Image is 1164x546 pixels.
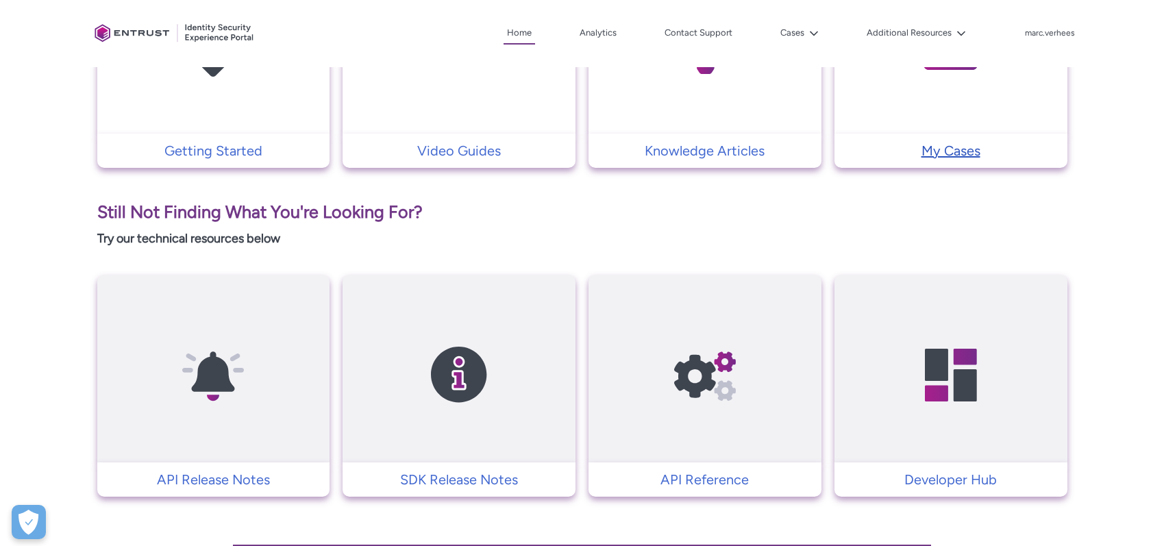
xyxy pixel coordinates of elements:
p: Video Guides [349,140,569,161]
p: Knowledge Articles [595,140,815,161]
button: User Profile marc.verhees [1024,25,1076,39]
a: Getting Started [97,140,330,161]
a: Developer Hub [834,469,1067,490]
img: SDK Release Notes [394,301,524,449]
img: API Release Notes [148,301,278,449]
p: SDK Release Notes [349,469,569,490]
p: Developer Hub [841,469,1061,490]
p: My Cases [841,140,1061,161]
a: Home [504,23,535,45]
p: API Reference [595,469,815,490]
a: Knowledge Articles [589,140,821,161]
a: Analytics, opens in new tab [576,23,620,43]
button: Additional Resources [863,23,969,43]
a: API Reference [589,469,821,490]
a: API Release Notes [97,469,330,490]
a: My Cases [834,140,1067,161]
p: Getting Started [104,140,323,161]
img: Developer Hub [886,301,1016,449]
a: Video Guides [343,140,575,161]
div: Cookie Preferences [12,505,46,539]
iframe: Qualified Messenger [920,229,1164,546]
button: Cases [777,23,822,43]
p: API Release Notes [104,469,323,490]
p: Try our technical resources below [97,229,1067,248]
p: marc.verhees [1025,29,1075,38]
p: Still Not Finding What You're Looking For? [97,199,1067,225]
button: Open Preferences [12,505,46,539]
a: Contact Support [661,23,736,43]
a: SDK Release Notes [343,469,575,490]
img: API Reference [640,301,770,449]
